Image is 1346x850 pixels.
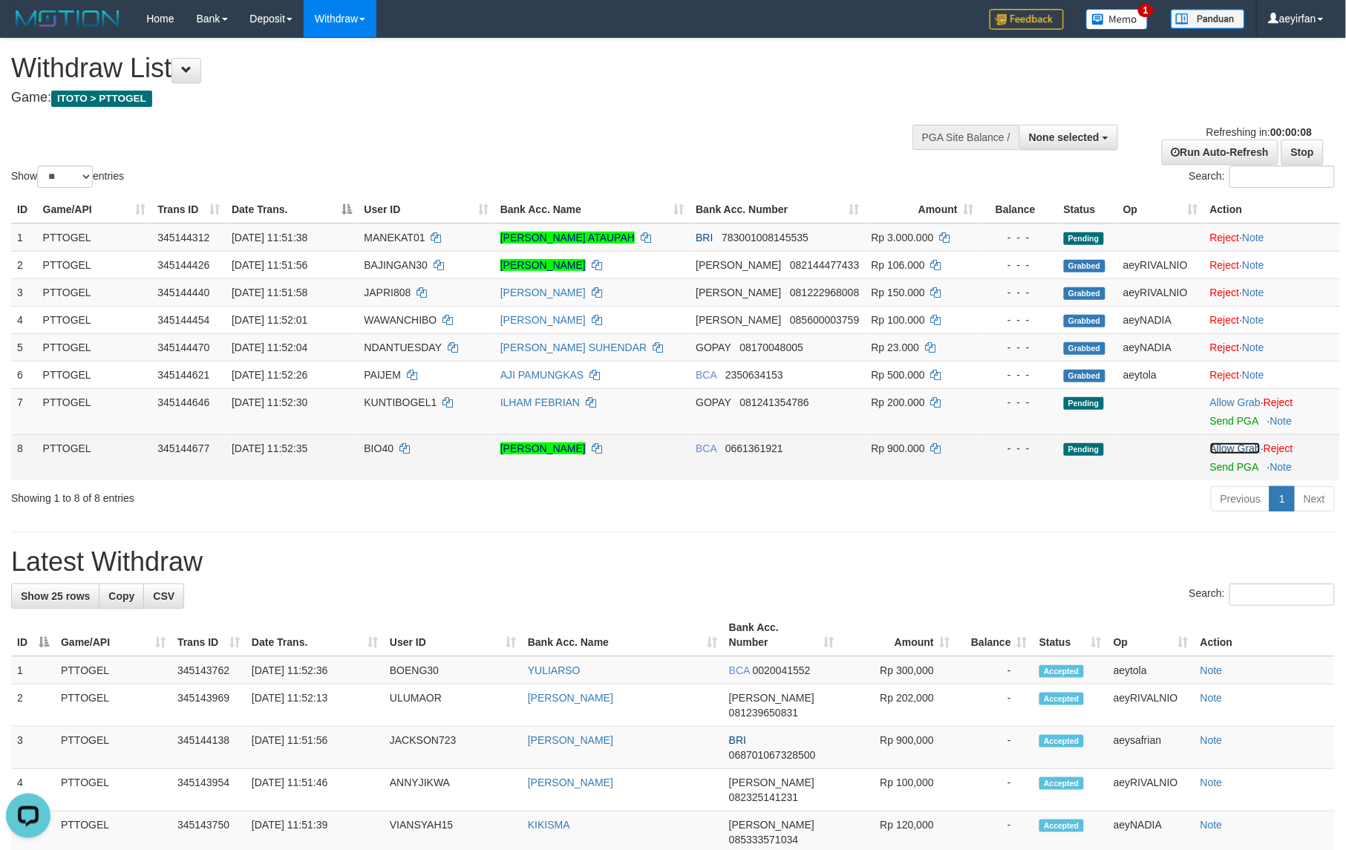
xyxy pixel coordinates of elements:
td: aeyRIVALNIO [1108,769,1195,811]
a: AJI PAMUNGKAS [500,369,584,381]
div: - - - [986,395,1052,410]
th: Action [1204,196,1340,223]
td: aeyRIVALNIO [1117,251,1204,278]
a: Reject [1210,232,1240,243]
img: Button%20Memo.svg [1086,9,1149,30]
span: · [1210,396,1264,408]
td: JACKSON723 [384,727,522,769]
span: Pending [1064,232,1104,245]
span: [DATE] 11:52:35 [232,442,307,454]
span: CSV [153,590,174,602]
span: 345144440 [157,287,209,298]
td: 345143762 [171,656,246,684]
td: aeysafrian [1108,727,1195,769]
th: Bank Acc. Number: activate to sort column ascending [723,614,840,656]
td: - [956,727,1033,769]
span: Copy [108,590,134,602]
td: Rp 900,000 [840,727,956,769]
td: PTTOGEL [55,727,171,769]
a: Stop [1281,140,1324,165]
th: ID: activate to sort column descending [11,614,55,656]
span: [DATE] 11:52:01 [232,314,307,326]
span: Grabbed [1064,287,1105,300]
td: Rp 300,000 [840,656,956,684]
a: Reject [1264,396,1293,408]
input: Search: [1229,166,1335,188]
span: GOPAY [696,396,731,408]
span: Pending [1064,443,1104,456]
th: Action [1195,614,1335,656]
span: Copy 783001008145535 to clipboard [722,232,808,243]
th: Date Trans.: activate to sort column ascending [246,614,384,656]
th: Balance [980,196,1058,223]
span: Rp 500.000 [872,369,925,381]
a: Note [1242,259,1264,271]
span: Copy 085600003759 to clipboard [790,314,859,326]
span: [PERSON_NAME] [696,287,781,298]
a: 1 [1270,486,1295,511]
span: ITOTO > PTTOGEL [51,91,152,107]
td: 4 [11,306,37,333]
span: 1 [1138,4,1154,17]
a: Note [1200,777,1223,788]
a: Note [1270,461,1293,473]
span: Rp 150.000 [872,287,925,298]
span: [DATE] 11:51:56 [232,259,307,271]
span: Grabbed [1064,370,1105,382]
span: 345144646 [157,396,209,408]
th: Bank Acc. Name: activate to sort column ascending [522,614,723,656]
td: Rp 100,000 [840,769,956,811]
td: PTTOGEL [55,684,171,727]
td: PTTOGEL [37,223,152,252]
td: 3 [11,727,55,769]
span: 345144621 [157,369,209,381]
div: - - - [986,441,1052,456]
button: None selected [1019,125,1118,150]
span: Copy 0020041552 to clipboard [753,664,811,676]
a: [PERSON_NAME] [500,259,586,271]
td: 8 [11,434,37,480]
span: MANEKAT01 [364,232,425,243]
span: Copy 085333571034 to clipboard [729,834,798,846]
td: 6 [11,361,37,388]
span: BAJINGAN30 [364,259,428,271]
td: 4 [11,769,55,811]
span: Copy 2350634153 to clipboard [725,369,783,381]
td: 2 [11,684,55,727]
td: aeyRIVALNIO [1108,684,1195,727]
td: 3 [11,278,37,306]
div: Showing 1 to 8 of 8 entries [11,485,549,506]
span: Accepted [1039,665,1084,678]
span: [PERSON_NAME] [729,777,814,788]
span: BCA [696,442,716,454]
a: Send PGA [1210,415,1258,427]
span: Accepted [1039,735,1084,748]
td: - [956,684,1033,727]
img: panduan.png [1171,9,1245,29]
td: PTTOGEL [37,278,152,306]
td: [DATE] 11:51:56 [246,727,384,769]
span: BCA [729,664,750,676]
td: PTTOGEL [37,434,152,480]
th: Date Trans.: activate to sort column descending [226,196,358,223]
span: Rp 900.000 [872,442,925,454]
th: Status [1058,196,1117,223]
th: Trans ID: activate to sort column ascending [151,196,226,223]
input: Search: [1229,583,1335,606]
th: User ID: activate to sort column ascending [384,614,522,656]
a: KIKISMA [528,819,570,831]
th: Game/API: activate to sort column ascending [37,196,152,223]
span: Copy 0661361921 to clipboard [725,442,783,454]
th: Amount: activate to sort column ascending [866,196,980,223]
td: PTTOGEL [37,306,152,333]
label: Search: [1189,583,1335,606]
a: [PERSON_NAME] SUHENDAR [500,341,647,353]
td: · [1204,306,1340,333]
th: Amount: activate to sort column ascending [840,614,956,656]
span: WAWANCHIBO [364,314,437,326]
td: PTTOGEL [37,388,152,434]
td: 1 [11,223,37,252]
a: Note [1200,734,1223,746]
label: Show entries [11,166,124,188]
button: Open LiveChat chat widget [6,6,50,50]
